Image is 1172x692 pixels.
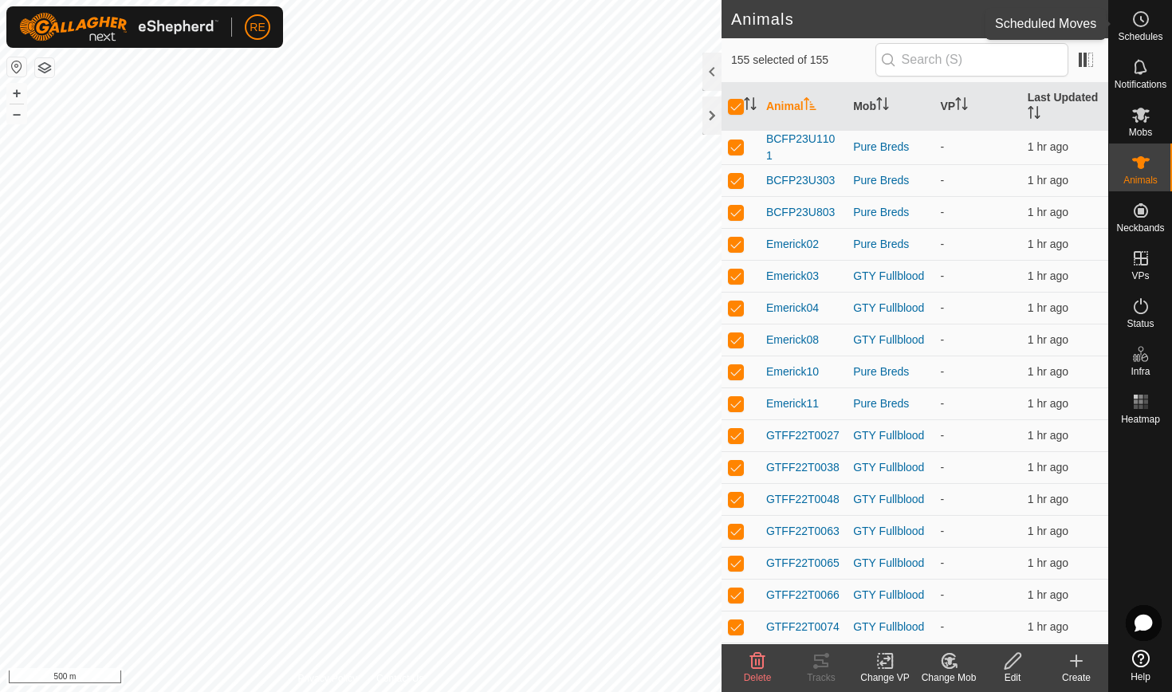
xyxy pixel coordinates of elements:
app-display-virtual-paddock-transition: - [940,588,944,601]
img: Gallagher Logo [19,13,218,41]
h2: Animals [731,10,1066,29]
div: Pure Breds [853,172,927,189]
span: Neckbands [1116,223,1164,233]
span: GTFF22T0074 [766,619,840,635]
span: 23 Aug 2025 at 10:25 AM [1028,429,1068,442]
span: 23 Aug 2025 at 10:26 AM [1028,333,1068,346]
span: Animals [1123,175,1158,185]
span: GTFF22T0048 [766,491,840,508]
span: Delete [744,672,772,683]
app-display-virtual-paddock-transition: - [940,461,944,474]
app-display-virtual-paddock-transition: - [940,620,944,633]
a: Contact Us [376,671,423,686]
span: 155 [1066,7,1092,31]
span: Emerick08 [766,332,819,348]
span: Emerick02 [766,236,819,253]
span: 23 Aug 2025 at 10:26 AM [1028,525,1068,537]
span: 23 Aug 2025 at 10:26 AM [1028,206,1068,218]
th: Mob [847,83,934,131]
p-sorticon: Activate to sort [744,100,757,112]
span: 23 Aug 2025 at 10:26 AM [1028,493,1068,505]
span: 23 Aug 2025 at 10:26 AM [1028,174,1068,187]
div: Pure Breds [853,395,927,412]
app-display-virtual-paddock-transition: - [940,525,944,537]
span: BCFP23U303 [766,172,835,189]
span: Schedules [1118,32,1162,41]
a: Privacy Policy [297,671,357,686]
span: GTFF22T0027 [766,427,840,444]
span: 23 Aug 2025 at 10:26 AM [1028,556,1068,569]
app-display-virtual-paddock-transition: - [940,556,944,569]
span: BCFP23U1101 [766,131,840,164]
button: + [7,84,26,103]
app-display-virtual-paddock-transition: - [940,301,944,314]
div: GTY Fullblood [853,491,927,508]
span: Emerick11 [766,395,819,412]
div: GTY Fullblood [853,523,927,540]
input: Search (S) [875,43,1068,77]
button: Map Layers [35,58,54,77]
span: 23 Aug 2025 at 10:25 AM [1028,269,1068,282]
span: 23 Aug 2025 at 10:26 AM [1028,140,1068,153]
span: 23 Aug 2025 at 10:26 AM [1028,365,1068,378]
app-display-virtual-paddock-transition: - [940,397,944,410]
span: Emerick10 [766,364,819,380]
app-display-virtual-paddock-transition: - [940,174,944,187]
span: Heatmap [1121,415,1160,424]
button: – [7,104,26,124]
th: Animal [760,83,847,131]
app-display-virtual-paddock-transition: - [940,365,944,378]
app-display-virtual-paddock-transition: - [940,429,944,442]
app-display-virtual-paddock-transition: - [940,269,944,282]
span: 23 Aug 2025 at 10:26 AM [1028,238,1068,250]
app-display-virtual-paddock-transition: - [940,238,944,250]
div: Pure Breds [853,236,927,253]
span: 23 Aug 2025 at 10:26 AM [1028,588,1068,601]
th: VP [934,83,1021,131]
div: GTY Fullblood [853,332,927,348]
span: Status [1127,319,1154,328]
div: Pure Breds [853,364,927,380]
span: Notifications [1115,80,1166,89]
app-display-virtual-paddock-transition: - [940,140,944,153]
p-sorticon: Activate to sort [804,100,816,112]
div: Edit [981,670,1044,685]
span: 155 selected of 155 [731,52,875,69]
a: Help [1109,643,1172,688]
div: GTY Fullblood [853,427,927,444]
p-sorticon: Activate to sort [955,100,968,112]
div: Change VP [853,670,917,685]
div: Pure Breds [853,204,927,221]
span: 23 Aug 2025 at 10:26 AM [1028,397,1068,410]
div: Tracks [789,670,853,685]
span: GTFF22T0038 [766,459,840,476]
span: 23 Aug 2025 at 10:26 AM [1028,461,1068,474]
div: GTY Fullblood [853,587,927,604]
span: GTFF22T0065 [766,555,840,572]
span: 23 Aug 2025 at 10:26 AM [1028,301,1068,314]
app-display-virtual-paddock-transition: - [940,206,944,218]
div: GTY Fullblood [853,268,927,285]
button: Reset Map [7,57,26,77]
span: GTFF22T0066 [766,587,840,604]
div: GTY Fullblood [853,300,927,317]
div: GTY Fullblood [853,555,927,572]
span: Mobs [1129,128,1152,137]
app-display-virtual-paddock-transition: - [940,493,944,505]
span: GTFF22T0063 [766,523,840,540]
span: Help [1131,672,1150,682]
th: Last Updated [1021,83,1108,131]
span: BCFP23U803 [766,204,835,221]
span: RE [250,19,265,36]
app-display-virtual-paddock-transition: - [940,333,944,346]
span: VPs [1131,271,1149,281]
div: Change Mob [917,670,981,685]
span: 23 Aug 2025 at 10:26 AM [1028,620,1068,633]
span: Infra [1131,367,1150,376]
p-sorticon: Activate to sort [1028,108,1040,121]
div: GTY Fullblood [853,459,927,476]
span: Emerick03 [766,268,819,285]
span: Emerick04 [766,300,819,317]
p-sorticon: Activate to sort [876,100,889,112]
div: Create [1044,670,1108,685]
